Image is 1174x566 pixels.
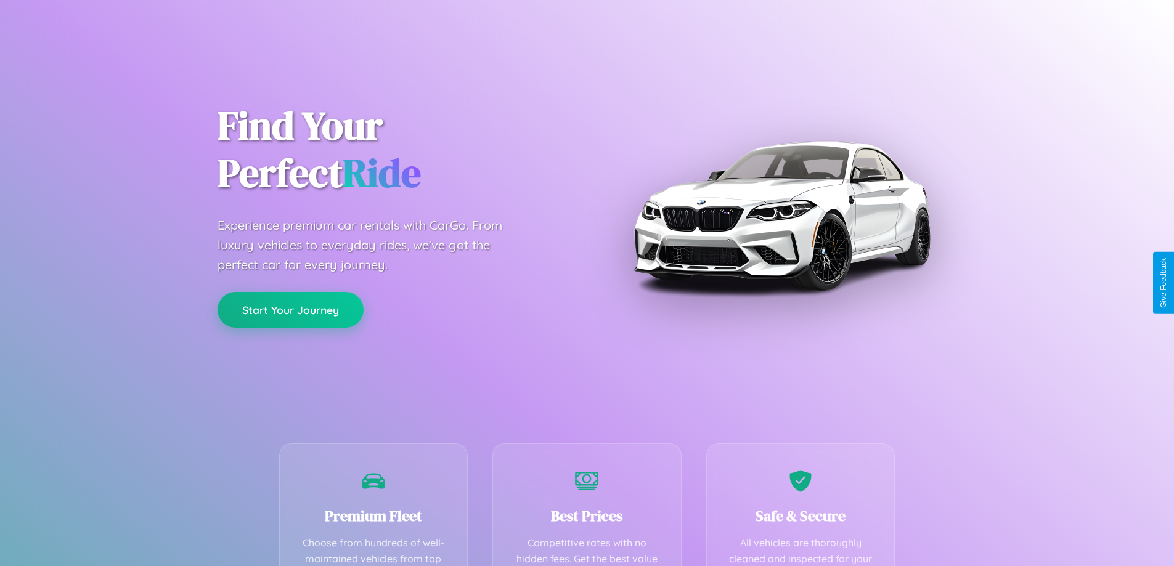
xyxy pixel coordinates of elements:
span: Ride [343,146,421,200]
h1: Find Your Perfect [218,102,569,197]
h3: Safe & Secure [725,506,876,526]
p: Experience premium car rentals with CarGo. From luxury vehicles to everyday rides, we've got the ... [218,216,526,275]
h3: Best Prices [512,506,662,526]
h3: Premium Fleet [298,506,449,526]
div: Give Feedback [1159,258,1168,308]
button: Start Your Journey [218,292,364,328]
img: Premium BMW car rental vehicle [627,62,936,370]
